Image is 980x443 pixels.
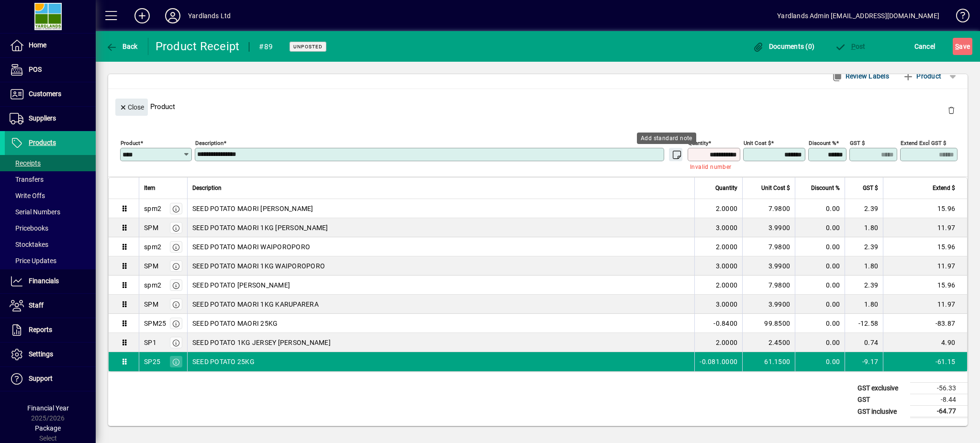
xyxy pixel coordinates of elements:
span: Reports [29,326,52,333]
div: #89 [259,39,273,55]
td: 11.97 [883,295,967,314]
span: Back [106,43,138,50]
a: Receipts [5,155,96,171]
td: 2.0000 [694,237,742,256]
div: Add standard note [637,133,696,144]
div: Product Receipt [156,39,240,54]
span: Staff [29,301,44,309]
td: SEED POTATO 25KG [187,352,695,371]
span: Package [35,424,61,432]
span: Settings [29,350,53,358]
td: 2.0000 [694,276,742,295]
div: spm2 [144,204,161,213]
mat-label: Description [195,140,223,146]
td: 11.97 [883,256,967,276]
button: Back [103,38,140,55]
td: 1.80 [845,256,883,276]
td: GST [853,394,910,406]
td: SEED POTATO MAORI 1KG [PERSON_NAME] [187,218,695,237]
td: -56.33 [910,383,968,394]
mat-label: Extend excl GST $ [901,140,946,146]
td: -12.58 [845,314,883,333]
a: Settings [5,343,96,366]
span: Customers [29,90,61,98]
td: SEED POTATO MAORI WAIPOROPORO [187,237,695,256]
mat-label: Product [121,140,140,146]
span: Item [144,183,156,193]
td: 1.80 [845,295,883,314]
a: POS [5,58,96,82]
td: 0.00 [795,276,845,295]
a: Suppliers [5,107,96,131]
td: -83.87 [883,314,967,333]
span: 7.9800 [768,280,791,290]
a: Serial Numbers [5,204,96,220]
mat-label: GST $ [850,140,865,146]
div: SP1 [144,338,156,347]
td: 1.80 [845,218,883,237]
span: S [955,43,959,50]
span: 7.9800 [768,204,791,213]
app-page-header-button: Close [113,102,150,111]
td: 15.96 [883,199,967,218]
span: 7.9800 [768,242,791,252]
app-page-header-button: Back [96,38,148,55]
td: -64.77 [910,406,968,418]
a: Reports [5,318,96,342]
td: GST exclusive [853,383,910,394]
span: 2.4500 [768,338,791,347]
td: -0.081.0000 [694,352,742,371]
td: SEED POTATO MAORI 1KG WAIPOROPORO [187,256,695,276]
a: Home [5,33,96,57]
span: Pricebooks [10,224,48,232]
a: Stocktakes [5,236,96,253]
span: Financial Year [27,404,69,412]
span: POS [29,66,42,73]
a: Pricebooks [5,220,96,236]
div: SP25 [144,357,160,366]
div: SPM [144,299,158,309]
button: Save [953,38,972,55]
span: Review Labels [831,68,889,84]
mat-label: Discount % [809,140,836,146]
a: Financials [5,269,96,293]
td: 3.0000 [694,256,742,276]
a: Customers [5,82,96,106]
span: Financials [29,277,59,285]
td: 0.00 [795,295,845,314]
td: 0.00 [795,314,845,333]
td: 15.96 [883,276,967,295]
span: 3.9900 [768,261,791,271]
span: Products [29,139,56,146]
span: Quantity [715,183,737,193]
td: -61.15 [883,352,967,371]
span: Description [192,183,222,193]
span: 3.9900 [768,299,791,309]
button: Cancel [912,38,938,55]
td: SEED POTATO MAORI [PERSON_NAME] [187,199,695,218]
span: Suppliers [29,114,56,122]
button: Add [127,7,157,24]
td: SEED POTATO MAORI 1KG KARUPARERA [187,295,695,314]
td: GST inclusive [853,406,910,418]
td: SEED POTATO MAORI 25KG [187,314,695,333]
span: GST $ [863,183,878,193]
button: Documents (0) [750,38,817,55]
td: 2.39 [845,237,883,256]
span: Unit Cost $ [761,183,790,193]
td: 15.96 [883,237,967,256]
mat-label: Unit Cost $ [744,140,771,146]
td: 0.00 [795,199,845,218]
td: SEED POTATO 1KG JERSEY [PERSON_NAME] [187,333,695,352]
td: 0.00 [795,237,845,256]
td: 2.39 [845,276,883,295]
div: SPM [144,261,158,271]
span: Serial Numbers [10,208,60,216]
td: SEED POTATO [PERSON_NAME] [187,276,695,295]
td: 4.90 [883,333,967,352]
span: Extend $ [933,183,955,193]
app-page-header-button: Delete [940,106,963,114]
span: 61.1500 [764,357,790,366]
span: ost [835,43,866,50]
mat-label: Quantity [688,140,708,146]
